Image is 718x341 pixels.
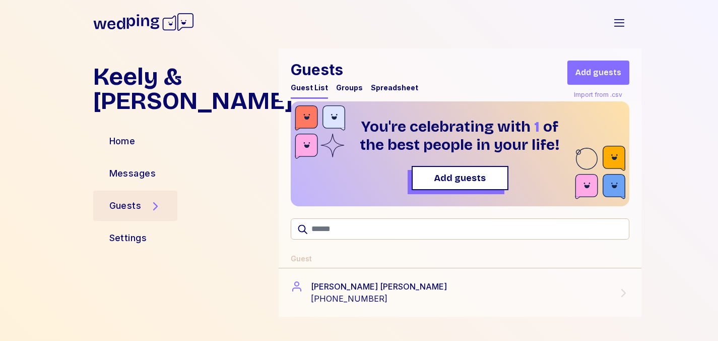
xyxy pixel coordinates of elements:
img: guest-accent-tl.svg [295,105,345,162]
div: Guests [109,199,142,213]
img: guest-accent-br.svg [575,146,625,202]
h1: Keely & [PERSON_NAME] [93,65,271,113]
span: 1 [534,118,540,136]
h1: You're celebrating with of the best people in your life! [353,118,567,154]
div: Guest List [291,83,328,93]
button: Add guests [567,61,629,85]
div: Settings [109,231,147,245]
div: Import from .csv [572,89,624,101]
span: Add guests [575,67,621,79]
div: Messages [109,166,156,181]
span: Add guests [434,171,486,185]
div: Groups [336,83,363,93]
div: [PERSON_NAME] [PERSON_NAME] [311,280,447,293]
button: Add guests [412,166,508,190]
div: [PHONE_NUMBER] [311,293,447,305]
div: Home [109,134,136,148]
div: Guest [291,254,312,264]
h1: Guests [291,61,418,79]
div: Spreadsheet [371,83,418,93]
